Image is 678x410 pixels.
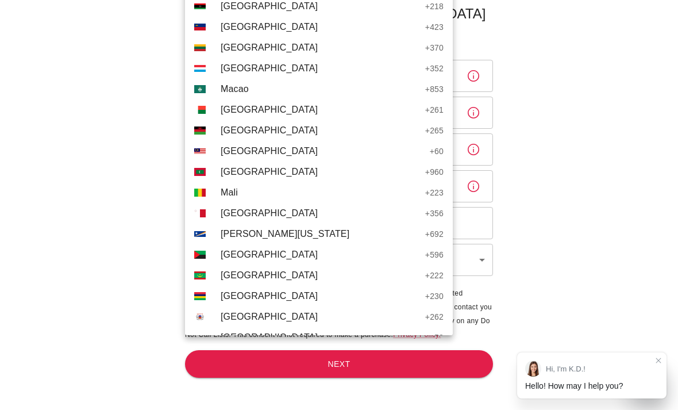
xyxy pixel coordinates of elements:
[194,148,206,154] img: Malaysia
[221,124,419,137] span: [GEOGRAPHIC_DATA]
[221,206,419,220] span: [GEOGRAPHIC_DATA]
[425,42,444,53] p: + 370
[221,248,419,262] span: [GEOGRAPHIC_DATA]
[194,168,206,176] img: Maldives
[425,104,444,116] p: + 261
[221,144,424,158] span: [GEOGRAPHIC_DATA]
[221,165,419,179] span: [GEOGRAPHIC_DATA]
[221,62,419,75] span: [GEOGRAPHIC_DATA]
[221,227,419,241] span: [PERSON_NAME][US_STATE]
[425,166,444,178] p: + 960
[221,41,419,55] span: [GEOGRAPHIC_DATA]
[425,187,444,198] p: + 223
[194,85,206,93] img: Macao
[425,311,444,323] p: + 262
[194,209,206,217] img: Malta
[221,331,424,344] span: [GEOGRAPHIC_DATA]
[221,20,419,34] span: [GEOGRAPHIC_DATA]
[194,271,206,279] img: Mauritania
[221,186,419,200] span: Mali
[194,65,206,72] img: Luxembourg
[425,290,444,302] p: + 230
[194,292,206,300] img: Mauritius
[194,251,206,259] img: Martinique
[194,44,206,51] img: Lithuania
[425,270,444,281] p: + 222
[194,127,206,135] img: Malawi
[425,228,444,240] p: + 692
[425,125,444,136] p: + 265
[425,208,444,219] p: + 356
[546,365,585,373] jdiv: Hi, I'm K.D.!
[221,82,419,96] span: Macao
[194,3,206,9] img: Libya
[194,189,206,197] img: Mali
[194,231,206,237] img: Marshall Islands
[425,63,444,74] p: + 352
[194,24,206,30] img: Liechtenstein
[221,269,419,282] span: [GEOGRAPHIC_DATA]
[221,289,419,303] span: [GEOGRAPHIC_DATA]
[221,310,419,324] span: [GEOGRAPHIC_DATA]
[425,83,444,95] p: + 853
[425,249,444,260] p: + 596
[430,332,444,343] p: + 52
[194,313,206,321] img: Mayotte
[425,21,444,33] p: + 423
[430,145,444,157] p: + 60
[194,106,206,114] img: Madagascar
[425,1,444,12] p: + 218
[221,103,419,117] span: [GEOGRAPHIC_DATA]
[525,381,623,390] jdiv: Hello! How may I help you?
